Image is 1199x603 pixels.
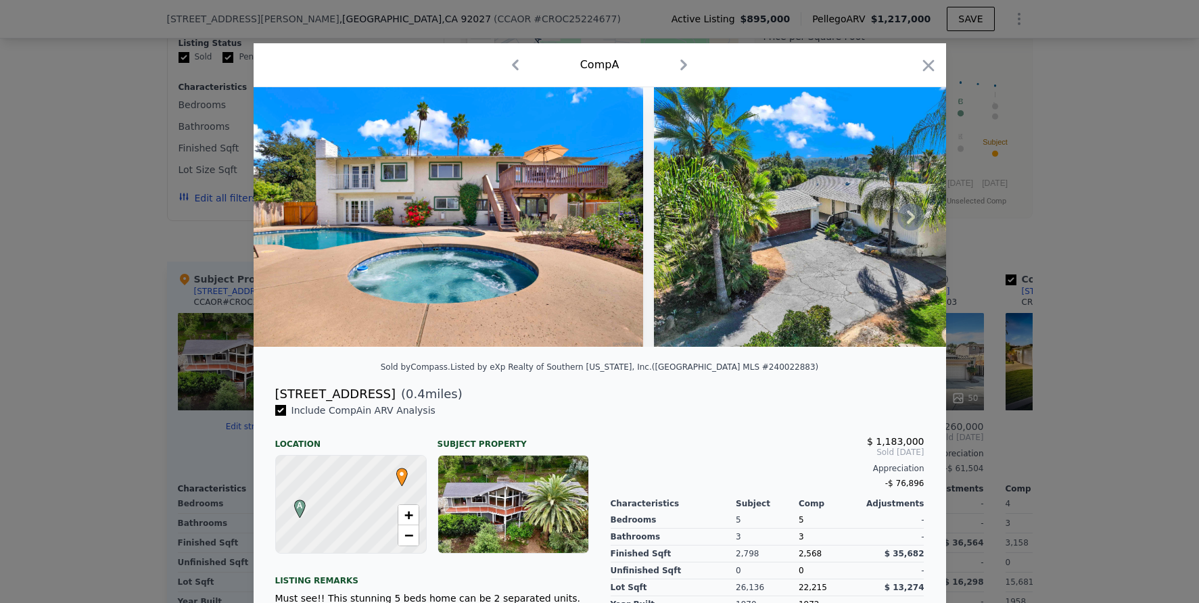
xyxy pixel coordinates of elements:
[799,515,804,525] span: 5
[450,362,818,372] div: Listed by eXp Realty of Southern [US_STATE], Inc. ([GEOGRAPHIC_DATA] MLS #240022883)
[291,500,299,508] div: A
[799,498,862,509] div: Comp
[736,512,799,529] div: 5
[611,498,736,509] div: Characteristics
[275,428,427,450] div: Location
[654,87,1000,347] img: Property Img
[862,498,924,509] div: Adjustments
[799,566,804,575] span: 0
[885,583,924,592] span: $ 13,274
[396,385,463,404] span: ( miles)
[404,527,413,544] span: −
[580,57,619,73] div: Comp A
[736,529,799,546] div: 3
[799,583,827,592] span: 22,215
[404,506,413,523] span: +
[393,464,411,484] span: •
[611,529,736,546] div: Bathrooms
[406,387,425,401] span: 0.4
[799,529,862,546] div: 3
[862,512,924,529] div: -
[611,579,736,596] div: Lot Sqft
[381,362,450,372] div: Sold by Compass .
[611,512,736,529] div: Bedrooms
[862,562,924,579] div: -
[611,447,924,458] span: Sold [DATE]
[885,549,924,558] span: $ 35,682
[275,385,396,404] div: [STREET_ADDRESS]
[862,529,924,546] div: -
[254,87,643,347] img: Property Img
[398,525,419,546] a: Zoom out
[799,549,822,558] span: 2,568
[736,579,799,596] div: 26,136
[611,562,736,579] div: Unfinished Sqft
[736,498,799,509] div: Subject
[611,546,736,562] div: Finished Sqft
[885,479,924,488] span: -$ 76,896
[867,436,924,447] span: $ 1,183,000
[291,500,309,512] span: A
[611,463,924,474] div: Appreciation
[393,468,401,476] div: •
[438,428,589,450] div: Subject Property
[398,505,419,525] a: Zoom in
[736,562,799,579] div: 0
[286,405,441,416] span: Include Comp A in ARV Analysis
[736,546,799,562] div: 2,798
[275,564,589,586] div: Listing remarks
